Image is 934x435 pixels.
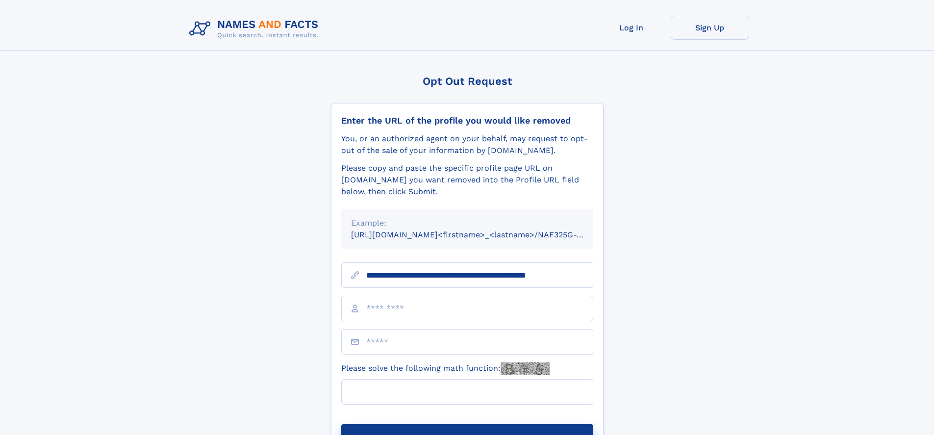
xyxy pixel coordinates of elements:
[351,217,583,229] div: Example:
[341,133,593,156] div: You, or an authorized agent on your behalf, may request to opt-out of the sale of your informatio...
[671,16,749,40] a: Sign Up
[341,362,550,375] label: Please solve the following math function:
[341,115,593,126] div: Enter the URL of the profile you would like removed
[331,75,604,87] div: Opt Out Request
[341,162,593,198] div: Please copy and paste the specific profile page URL on [DOMAIN_NAME] you want removed into the Pr...
[351,230,612,239] small: [URL][DOMAIN_NAME]<firstname>_<lastname>/NAF325G-xxxxxxxx
[185,16,327,42] img: Logo Names and Facts
[592,16,671,40] a: Log In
